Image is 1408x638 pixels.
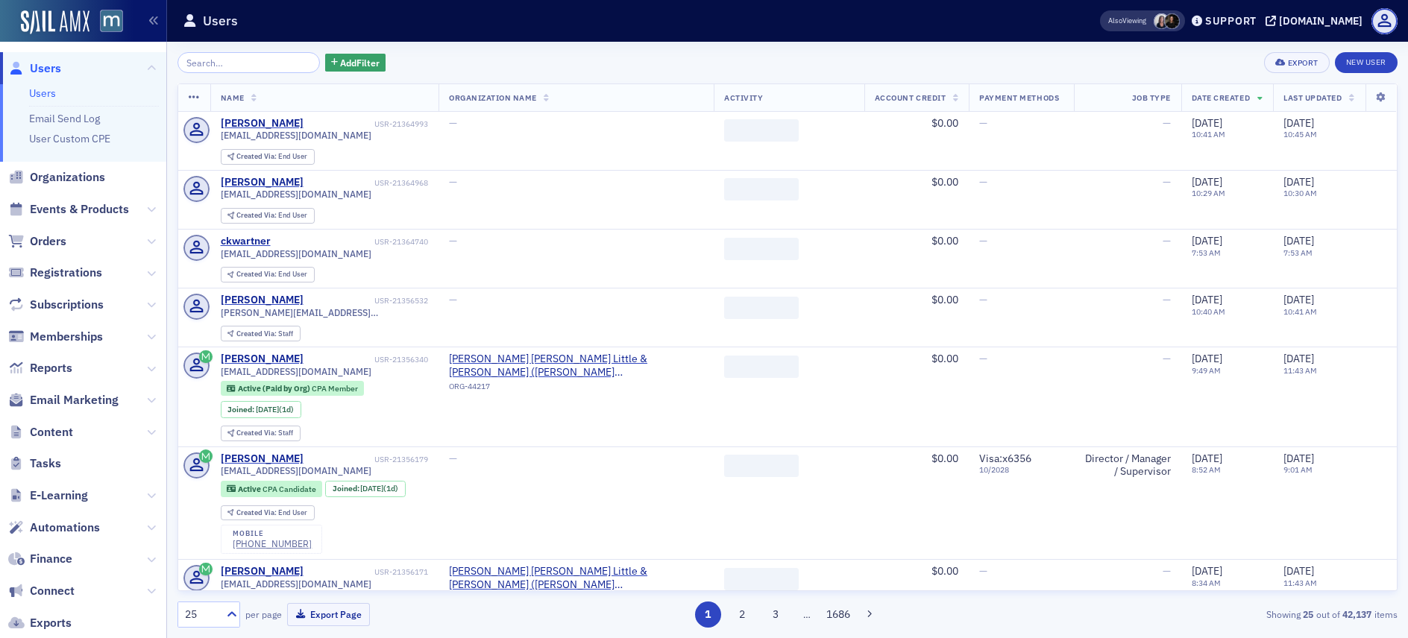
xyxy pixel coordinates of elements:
span: Finance [30,551,72,567]
span: [DATE] [1283,352,1314,365]
a: [PERSON_NAME] [221,294,304,307]
span: Memberships [30,329,103,345]
span: Joined : [333,484,361,493]
button: 2 [729,601,755,628]
span: [DATE] [1192,293,1222,306]
span: — [1163,293,1171,306]
span: [DATE] [1283,452,1314,465]
span: Exports [30,615,72,631]
span: [PERSON_NAME][EMAIL_ADDRESS][DOMAIN_NAME] [221,307,429,318]
div: Showing out of items [1002,607,1398,621]
a: ckwartner [221,235,271,248]
a: Email Send Log [29,112,100,125]
span: [DATE] [1283,293,1314,306]
span: CPA Member [312,383,358,394]
div: Created Via: Staff [221,426,301,441]
span: 10 / 2028 [979,465,1063,475]
img: SailAMX [21,10,89,34]
span: ‌ [724,119,799,142]
span: [DATE] [1283,234,1314,247]
input: Search… [177,52,320,73]
span: $0.00 [931,175,958,189]
span: [DATE] [1192,234,1222,247]
time: 9:01 AM [1283,464,1313,475]
span: — [449,234,457,247]
span: Activity [724,92,763,103]
time: 7:53 AM [1192,247,1221,258]
span: $0.00 [931,116,958,130]
div: End User [236,212,307,220]
a: Users [29,86,56,100]
a: [PERSON_NAME] [221,176,304,189]
div: USR-21364993 [306,119,428,129]
label: per page [245,607,282,621]
time: 10:30 AM [1283,188,1317,198]
div: [DOMAIN_NAME] [1279,14,1363,28]
span: Active [238,484,263,494]
a: View Homepage [89,10,123,35]
span: — [979,352,987,365]
span: [DATE] [1192,452,1222,465]
a: Exports [8,615,72,631]
span: Tasks [30,455,61,472]
a: Finance [8,551,72,567]
span: Organizations [30,169,105,186]
a: [PERSON_NAME] [221,452,304,466]
div: mobile [233,529,312,538]
time: 9:49 AM [1192,365,1221,376]
span: Reports [30,360,72,376]
time: 10:45 AM [1283,129,1317,139]
span: — [979,293,987,306]
a: [PERSON_NAME] [221,565,304,578]
span: Viewing [1108,16,1146,26]
span: — [1163,175,1171,189]
div: (1d) [256,405,294,414]
div: Created Via: End User [221,267,315,282]
span: Created Via : [236,151,278,161]
time: 8:52 AM [1192,464,1221,475]
div: Director / Manager / Supervisor [1084,452,1171,479]
span: Kelly Brown [1154,13,1169,29]
span: Created Via : [236,329,278,338]
span: [EMAIL_ADDRESS][DOMAIN_NAME] [221,189,371,200]
span: $0.00 [931,564,958,578]
div: Joined: 2025-10-08 00:00:00 [221,401,301,417]
a: Reports [8,360,72,376]
time: 10:41 AM [1283,306,1317,317]
div: USR-21356171 [306,567,428,577]
a: [PERSON_NAME] [PERSON_NAME] Little & [PERSON_NAME] ([PERSON_NAME][GEOGRAPHIC_DATA], [GEOGRAPHIC_D... [449,353,703,379]
div: End User [236,271,307,279]
div: End User [236,509,307,517]
span: [DATE] [1192,175,1222,189]
span: Job Type [1132,92,1171,103]
span: [DATE] [1283,175,1314,189]
div: Active (Paid by Org): Active (Paid by Org): CPA Member [221,381,365,396]
a: Automations [8,519,100,536]
span: — [979,116,987,130]
a: Users [8,60,61,77]
span: Grandizio Wilkins Little & Matthews (Hunt Valley, MD) [449,565,703,591]
span: Lauren McDonough [1164,13,1180,29]
span: Grandizio Wilkins Little & Matthews (Hunt Valley, MD) [449,353,703,379]
span: [EMAIL_ADDRESS][DOMAIN_NAME] [221,578,371,590]
span: [DATE] [1283,116,1314,130]
span: [EMAIL_ADDRESS][DOMAIN_NAME] [221,248,371,259]
a: [PERSON_NAME] [221,353,304,366]
span: ‌ [724,238,799,260]
time: 11:43 AM [1283,365,1317,376]
div: Staff [236,429,293,438]
span: [EMAIL_ADDRESS][DOMAIN_NAME] [221,130,371,141]
time: 10:40 AM [1192,306,1225,317]
a: [PERSON_NAME] [221,117,304,130]
div: Created Via: Staff [221,326,301,341]
div: Staff [236,330,293,338]
a: Memberships [8,329,103,345]
span: — [449,175,457,189]
span: Subscriptions [30,297,104,313]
